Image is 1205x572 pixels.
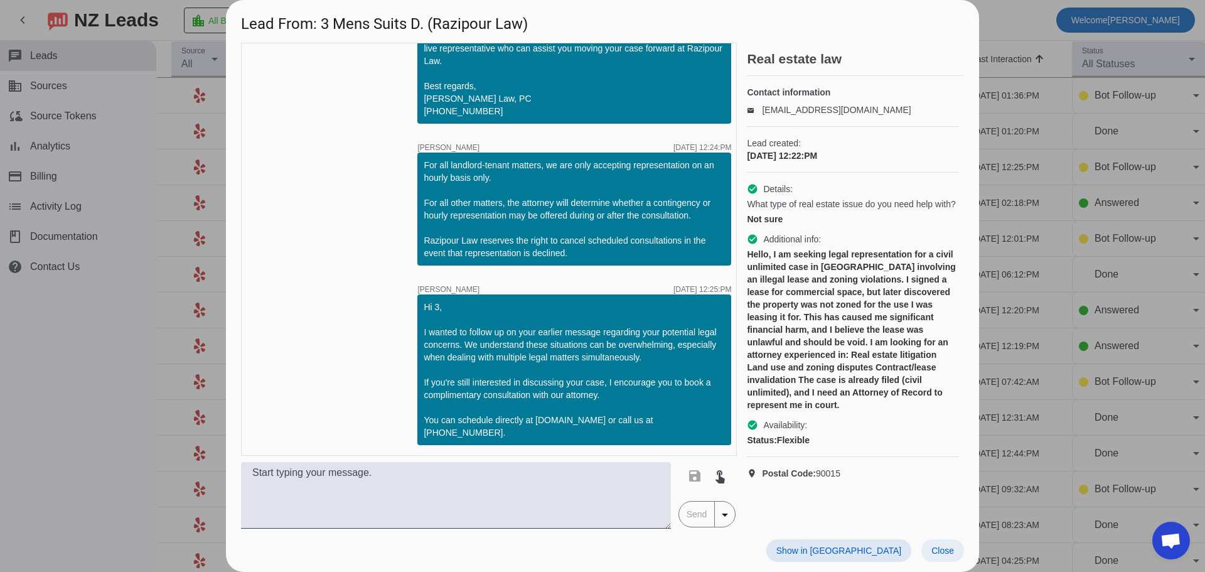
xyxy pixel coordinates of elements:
span: Details: [763,183,793,195]
div: For all landlord-tenant matters, we are only accepting representation on an hourly basis only. Fo... [424,159,725,259]
span: 90015 [762,467,840,480]
span: What type of real estate issue do you need help with? [747,198,955,210]
span: [PERSON_NAME] [417,144,479,151]
h4: Contact information [747,86,959,99]
span: Additional info: [763,233,821,246]
div: Hi 3, I wanted to follow up on your earlier message regarding your potential legal concerns. We u... [424,301,725,439]
mat-icon: check_circle [747,234,758,245]
button: Close [921,539,964,562]
button: Show in [GEOGRAPHIC_DATA] [766,539,911,562]
mat-icon: location_on [747,468,762,478]
div: Hello, I am seeking legal representation for a civil unlimited case in [GEOGRAPHIC_DATA] involvin... [747,248,959,411]
strong: Status: [747,435,776,445]
span: Lead created: [747,137,959,149]
mat-icon: check_circle [747,183,758,195]
div: [DATE] 12:22:PM [747,149,959,162]
mat-icon: email [747,107,762,113]
div: [DATE] 12:24:PM [673,144,731,151]
div: [DATE] 12:25:PM [673,286,731,293]
mat-icon: arrow_drop_down [717,507,732,522]
span: Show in [GEOGRAPHIC_DATA] [776,546,901,556]
mat-icon: check_circle [747,419,758,431]
mat-icon: touch_app [712,468,727,483]
h2: Real estate law [747,53,964,65]
a: [EMAIL_ADDRESS][DOMAIN_NAME] [762,105,911,115]
div: Not sure [747,213,959,225]
div: Flexible [747,434,959,446]
span: Availability: [763,419,807,431]
div: Open chat [1152,522,1190,559]
span: Close [931,546,954,556]
span: [PERSON_NAME] [417,286,479,293]
strong: Postal Code: [762,468,816,478]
